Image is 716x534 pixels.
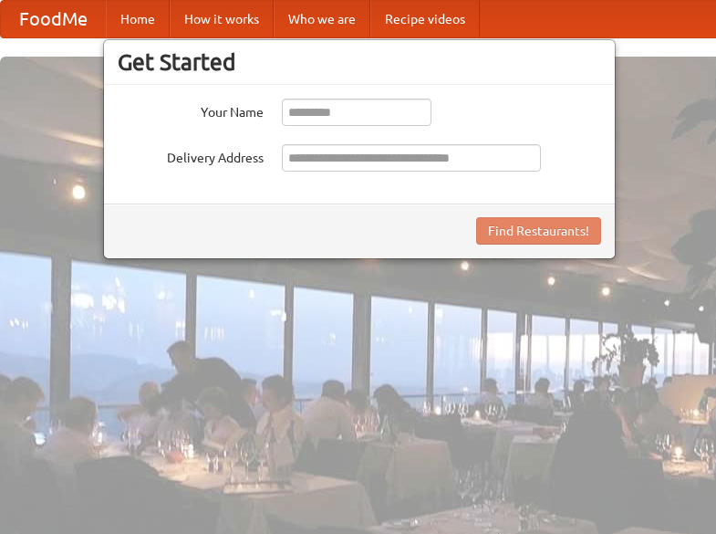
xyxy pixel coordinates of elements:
[118,144,264,167] label: Delivery Address
[476,217,601,245] button: Find Restaurants!
[106,1,170,37] a: Home
[118,99,264,121] label: Your Name
[118,48,601,76] h3: Get Started
[274,1,370,37] a: Who we are
[370,1,480,37] a: Recipe videos
[1,1,106,37] a: FoodMe
[170,1,274,37] a: How it works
